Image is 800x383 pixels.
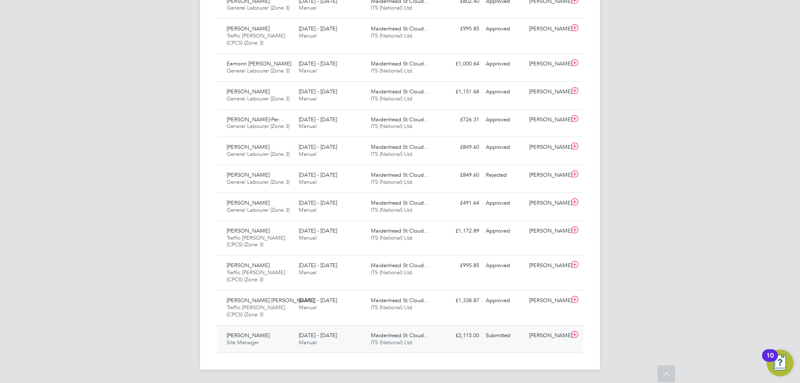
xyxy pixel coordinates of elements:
span: General Labourer (Zone 3) [227,123,290,130]
div: £849.60 [439,168,482,182]
div: Approved [482,57,526,71]
div: [PERSON_NAME] [526,140,569,154]
span: General Labourer (Zone 3) [227,178,290,185]
span: ITS (National) Ltd. [371,32,414,39]
span: [PERSON_NAME] [227,227,270,234]
div: [PERSON_NAME] [526,294,569,308]
span: Manual [299,339,317,346]
span: ITS (National) Ltd. [371,4,414,11]
div: 10 [766,355,774,366]
span: General Labourer (Zone 3) [227,67,290,74]
span: [DATE] - [DATE] [299,171,337,178]
span: ITS (National) Ltd. [371,95,414,102]
button: Open Resource Center, 10 new notifications [767,350,793,376]
span: ITS (National) Ltd. [371,67,414,74]
span: [DATE] - [DATE] [299,143,337,150]
div: [PERSON_NAME] [526,85,569,99]
div: [PERSON_NAME] [526,196,569,210]
span: Maidenhead St Cloud… [371,88,429,95]
span: [DATE] - [DATE] [299,332,337,339]
span: [PERSON_NAME] [227,25,270,32]
span: Eamonn [PERSON_NAME] [227,60,291,67]
span: Manual [299,234,317,241]
div: Approved [482,85,526,99]
div: [PERSON_NAME] [526,329,569,343]
span: Maidenhead St Cloud… [371,116,429,123]
div: £491.64 [439,196,482,210]
span: [PERSON_NAME] [227,262,270,269]
span: [PERSON_NAME] [227,88,270,95]
div: Approved [482,196,526,210]
span: [DATE] - [DATE] [299,25,337,32]
span: Maidenhead St Cloud… [371,199,429,206]
span: Site Manager [227,339,259,346]
span: ITS (National) Ltd. [371,206,414,213]
span: General Labourer (Zone 3) [227,150,290,158]
span: [DATE] - [DATE] [299,262,337,269]
span: [DATE] - [DATE] [299,199,337,206]
div: [PERSON_NAME] [526,57,569,71]
div: [PERSON_NAME] [526,113,569,127]
div: £1,000.64 [439,57,482,71]
div: £1,151.68 [439,85,482,99]
span: Manual [299,95,317,102]
span: [PERSON_NAME] [227,171,270,178]
div: Approved [482,22,526,36]
span: Manual [299,32,317,39]
span: Manual [299,206,317,213]
span: Traffic [PERSON_NAME] (CPCS) (Zone 3) [227,304,285,318]
span: ITS (National) Ltd. [371,339,414,346]
div: £1,338.87 [439,294,482,308]
span: [PERSON_NAME]-Per… [227,116,284,123]
div: Approved [482,294,526,308]
span: ITS (National) Ltd. [371,150,414,158]
div: [PERSON_NAME] [526,168,569,182]
span: Maidenhead St Cloud… [371,227,429,234]
div: Approved [482,140,526,154]
span: ITS (National) Ltd. [371,269,414,276]
span: Manual [299,67,317,74]
div: [PERSON_NAME] [526,22,569,36]
span: General Labourer (Zone 3) [227,206,290,213]
span: Traffic [PERSON_NAME] (CPCS) (Zone 3) [227,269,285,283]
span: ITS (National) Ltd. [371,234,414,241]
span: [DATE] - [DATE] [299,227,337,234]
div: Rejected [482,168,526,182]
div: £1,172.89 [439,224,482,238]
span: Maidenhead St Cloud… [371,171,429,178]
span: ITS (National) Ltd. [371,123,414,130]
span: Traffic [PERSON_NAME] (CPCS) (Zone 3) [227,234,285,248]
span: Traffic [PERSON_NAME] (CPCS) (Zone 3) [227,32,285,46]
span: Manual [299,4,317,11]
div: Approved [482,224,526,238]
div: [PERSON_NAME] [526,259,569,273]
div: £849.60 [439,140,482,154]
span: [DATE] - [DATE] [299,60,337,67]
span: Manual [299,304,317,311]
div: Approved [482,259,526,273]
span: General Labourer (Zone 3) [227,4,290,11]
div: Approved [482,113,526,127]
div: Submitted [482,329,526,343]
div: £995.85 [439,259,482,273]
span: ITS (National) Ltd. [371,178,414,185]
span: Manual [299,150,317,158]
span: [PERSON_NAME] [227,332,270,339]
span: Maidenhead St Cloud… [371,60,429,67]
span: Maidenhead St Cloud… [371,25,429,32]
span: Maidenhead St Cloud… [371,262,429,269]
span: [PERSON_NAME] [227,199,270,206]
div: [PERSON_NAME] [526,224,569,238]
span: Maidenhead St Cloud… [371,297,429,304]
span: Maidenhead St Cloud… [371,332,429,339]
span: [PERSON_NAME] [PERSON_NAME] [227,297,314,304]
div: £726.31 [439,113,482,127]
span: Manual [299,123,317,130]
span: [DATE] - [DATE] [299,88,337,95]
span: ITS (National) Ltd. [371,304,414,311]
span: [DATE] - [DATE] [299,116,337,123]
span: [DATE] - [DATE] [299,297,337,304]
span: Manual [299,178,317,185]
span: General Labourer (Zone 3) [227,95,290,102]
span: Manual [299,269,317,276]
